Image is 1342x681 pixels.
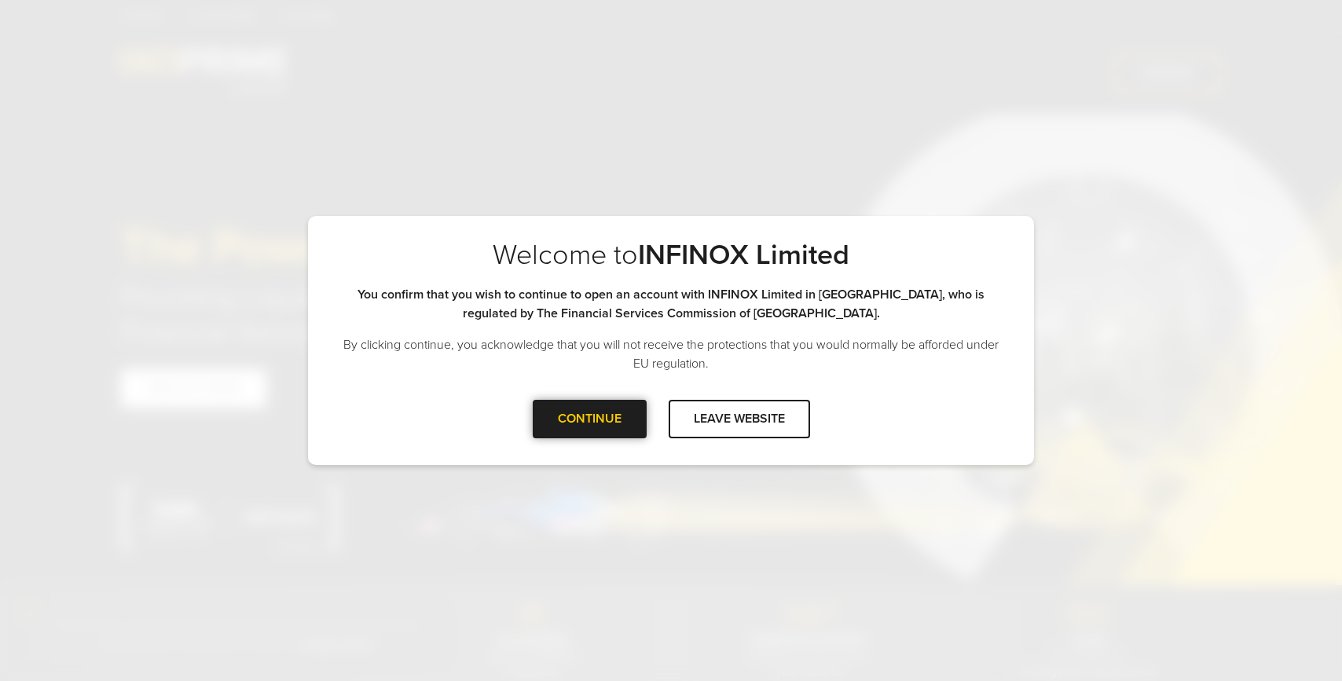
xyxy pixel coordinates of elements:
strong: INFINOX Limited [638,238,849,272]
p: Welcome to [339,238,1003,273]
div: CONTINUE [533,400,647,438]
p: By clicking continue, you acknowledge that you will not receive the protections that you would no... [339,335,1003,373]
div: LEAVE WEBSITE [669,400,810,438]
strong: You confirm that you wish to continue to open an account with INFINOX Limited in [GEOGRAPHIC_DATA... [357,287,984,321]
